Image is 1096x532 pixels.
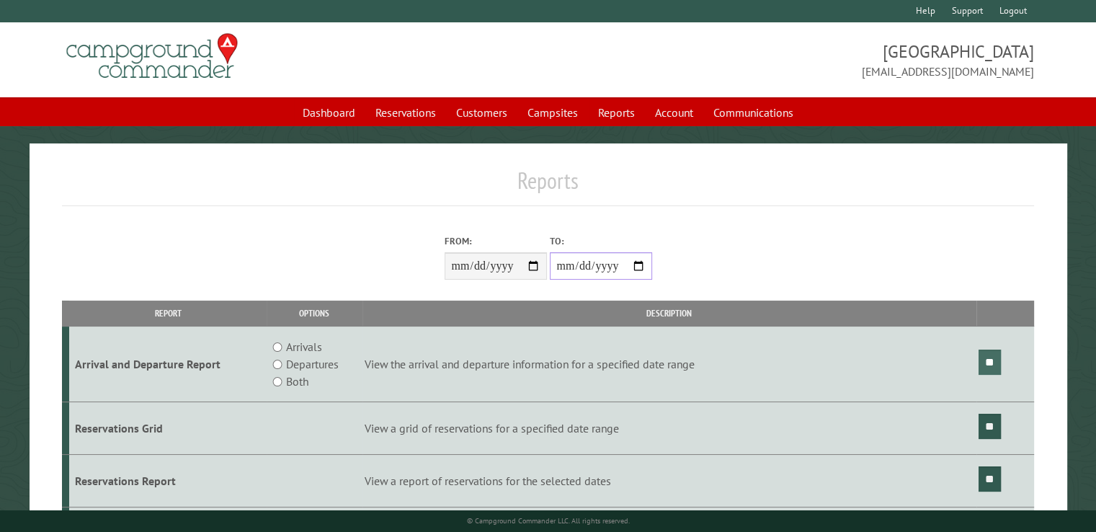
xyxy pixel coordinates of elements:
span: [GEOGRAPHIC_DATA] [EMAIL_ADDRESS][DOMAIN_NAME] [548,40,1034,80]
label: Both [286,373,308,390]
h1: Reports [62,167,1034,206]
a: Account [646,99,702,126]
label: From: [445,234,547,248]
td: View the arrival and departure information for a specified date range [362,327,976,402]
td: Reservations Grid [69,402,267,455]
a: Reservations [367,99,445,126]
img: Campground Commander [62,28,242,84]
label: Departures [286,355,339,373]
label: To: [550,234,652,248]
a: Dashboard [294,99,364,126]
th: Options [267,301,362,326]
td: Reservations Report [69,454,267,507]
th: Description [362,301,976,326]
a: Reports [589,99,643,126]
a: Communications [705,99,802,126]
small: © Campground Commander LLC. All rights reserved. [467,516,630,526]
a: Customers [447,99,516,126]
td: View a grid of reservations for a specified date range [362,402,976,455]
a: Campsites [519,99,587,126]
th: Report [69,301,267,326]
td: View a report of reservations for the selected dates [362,454,976,507]
label: Arrivals [286,338,322,355]
td: Arrival and Departure Report [69,327,267,402]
